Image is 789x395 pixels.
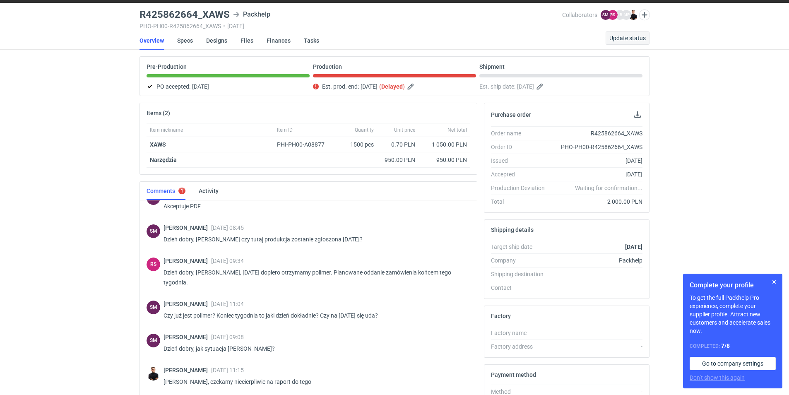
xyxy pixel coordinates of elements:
[164,301,211,307] span: [PERSON_NAME]
[380,156,415,164] div: 950.00 PLN
[491,129,551,137] div: Order name
[199,182,219,200] a: Activity
[147,334,160,347] div: Sebastian Markut
[608,10,618,20] figcaption: RS
[164,311,464,320] p: Czy już jest polimer? Koniec tygodnia to jaki dzień dokładnie? Czy na [DATE] się uda?
[147,334,160,347] figcaption: SM
[150,141,166,148] a: XAWS
[491,184,551,192] div: Production Deviation
[551,170,642,178] div: [DATE]
[147,258,160,271] div: Rafał Stani
[277,127,293,133] span: Item ID
[491,157,551,165] div: Issued
[422,156,467,164] div: 950.00 PLN
[621,10,631,20] figcaption: MP
[491,226,534,233] h2: Shipping details
[491,197,551,206] div: Total
[633,110,642,120] button: Download PO
[491,342,551,351] div: Factory address
[223,23,225,29] span: •
[147,224,160,238] div: Sebastian Markut
[690,280,776,290] h1: Complete your profile
[150,127,183,133] span: Item nickname
[562,12,597,18] span: Collaborators
[147,182,185,200] a: Comments1
[150,157,177,163] strong: Narzędzia
[379,83,381,90] em: (
[164,201,464,211] p: Akceptuje PDF
[361,82,378,92] span: [DATE]
[277,140,332,149] div: PHI-PH00-A08877
[551,157,642,165] div: [DATE]
[606,31,649,45] button: Update status
[164,267,464,287] p: Dzień dobry, [PERSON_NAME], [DATE] dopiero otrzymamy polimer. Planowane oddanie zamówienia końcem...
[164,377,464,387] p: [PERSON_NAME], czekamy niecierpliwie na raport do tego
[313,63,342,70] p: Production
[769,277,779,287] button: Skip for now
[575,184,642,192] em: Waiting for confirmation...
[690,357,776,370] a: Go to company settings
[211,258,244,264] span: [DATE] 09:34
[211,334,244,340] span: [DATE] 09:08
[551,197,642,206] div: 2 000.00 PLN
[536,82,546,92] button: Edit estimated shipping date
[491,284,551,292] div: Contact
[407,82,416,92] button: Edit estimated production end date
[551,342,642,351] div: -
[551,143,642,151] div: PHO-PH00-R425862664_XAWS
[164,334,211,340] span: [PERSON_NAME]
[625,243,642,250] strong: [DATE]
[551,129,642,137] div: R425862664_XAWS
[147,110,170,116] h2: Items (2)
[233,10,270,19] div: Packhelp
[380,140,415,149] div: 0.70 PLN
[491,371,536,378] h2: Payment method
[147,224,160,238] figcaption: SM
[491,256,551,265] div: Company
[313,82,476,92] div: Est. prod. end:
[491,313,511,319] h2: Factory
[479,82,642,92] div: Est. ship date:
[422,140,467,149] div: 1 050.00 PLN
[615,10,625,20] figcaption: JB
[601,10,611,20] figcaption: SM
[355,127,374,133] span: Quantity
[164,234,464,244] p: Dzień dobry, [PERSON_NAME] czy tutaj produkcja zostanie zgłoszona [DATE]?
[690,294,776,335] p: To get the full Packhelp Pro experience, complete your supplier profile. Attract new customers an...
[241,31,253,50] a: Files
[164,344,464,354] p: Dzień dobry, jak sytuacja [PERSON_NAME]?
[690,373,745,382] button: Don’t show this again
[551,329,642,337] div: -
[479,63,505,70] p: Shipment
[147,258,160,271] figcaption: RS
[211,224,244,231] span: [DATE] 08:45
[447,127,467,133] span: Net total
[491,329,551,337] div: Factory name
[628,10,638,20] img: Tomasz Kubiak
[690,342,776,350] div: Completed:
[491,243,551,251] div: Target ship date
[304,31,319,50] a: Tasks
[403,83,405,90] em: )
[721,342,730,349] strong: 7 / 8
[192,82,209,92] span: [DATE]
[164,258,211,264] span: [PERSON_NAME]
[180,188,183,194] div: 1
[140,10,230,19] h3: R425862664_XAWS
[491,170,551,178] div: Accepted
[147,63,187,70] p: Pre-Production
[639,10,650,20] button: Edit collaborators
[211,367,244,373] span: [DATE] 11:15
[394,127,415,133] span: Unit price
[381,83,403,90] strong: Delayed
[491,111,531,118] h2: Purchase order
[491,270,551,278] div: Shipping destination
[147,367,160,381] img: Tomasz Kubiak
[147,301,160,314] figcaption: SM
[177,31,193,50] a: Specs
[147,82,310,92] div: PO accepted:
[517,82,534,92] span: [DATE]
[140,31,164,50] a: Overview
